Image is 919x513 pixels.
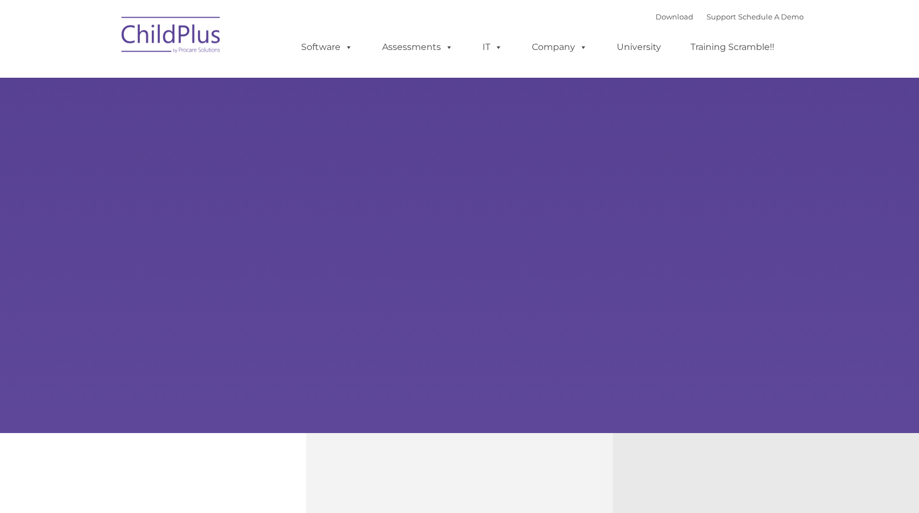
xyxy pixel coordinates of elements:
[116,9,227,64] img: ChildPlus by Procare Solutions
[471,36,514,58] a: IT
[707,12,736,21] a: Support
[606,36,672,58] a: University
[656,12,804,21] font: |
[679,36,785,58] a: Training Scramble!!
[371,36,464,58] a: Assessments
[738,12,804,21] a: Schedule A Demo
[521,36,598,58] a: Company
[290,36,364,58] a: Software
[656,12,693,21] a: Download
